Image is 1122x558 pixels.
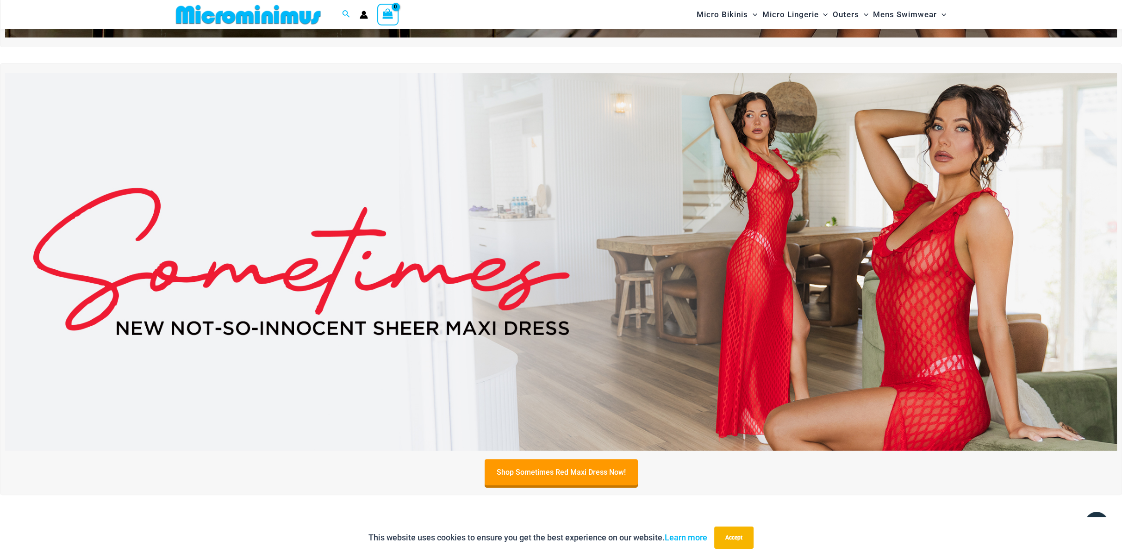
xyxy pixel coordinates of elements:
img: MM SHOP LOGO FLAT [172,4,324,25]
span: Micro Bikinis [697,3,748,26]
a: View Shopping Cart, empty [377,4,399,25]
nav: Site Navigation [693,1,950,28]
span: Micro Lingerie [762,3,818,26]
a: Search icon link [342,9,350,20]
a: Mens SwimwearMenu ToggleMenu Toggle [871,3,948,26]
span: Mens Swimwear [873,3,937,26]
a: Micro LingerieMenu ToggleMenu Toggle [760,3,830,26]
span: Menu Toggle [937,3,946,26]
button: Accept [714,527,754,549]
a: Shop Sometimes Red Maxi Dress Now! [485,459,638,485]
a: Learn more [665,533,707,542]
a: Account icon link [360,11,368,19]
img: Sometimes Red Maxi Dress [5,73,1117,451]
a: Micro BikinisMenu ToggleMenu Toggle [694,3,760,26]
span: Menu Toggle [748,3,757,26]
span: Menu Toggle [818,3,828,26]
a: OutersMenu ToggleMenu Toggle [830,3,871,26]
span: Menu Toggle [859,3,868,26]
span: Outers [833,3,859,26]
p: This website uses cookies to ensure you get the best experience on our website. [368,531,707,545]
